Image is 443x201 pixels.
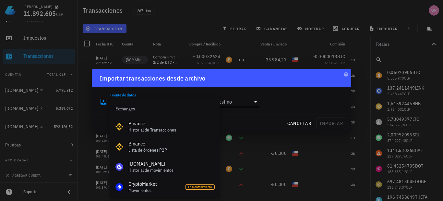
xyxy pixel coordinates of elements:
[284,118,314,129] button: cancelar
[128,127,215,133] div: Historial de Transacciones
[110,101,220,117] div: Exchanges
[110,93,136,97] label: Fuente de datos
[100,73,205,83] div: Importar transacciones desde archivo
[128,147,215,153] div: Lista de órdenes P2P
[128,120,215,127] div: Binance
[128,161,215,167] div: [DOMAIN_NAME]
[128,181,180,187] div: CryptoMarket
[188,185,212,189] span: En mantenimiento
[128,188,180,193] div: Movimientos
[287,120,311,126] span: cancelar
[110,96,167,107] input: Seleccionar una fuente de datos
[128,141,215,147] div: Binance
[128,168,215,173] div: Historial de movimientos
